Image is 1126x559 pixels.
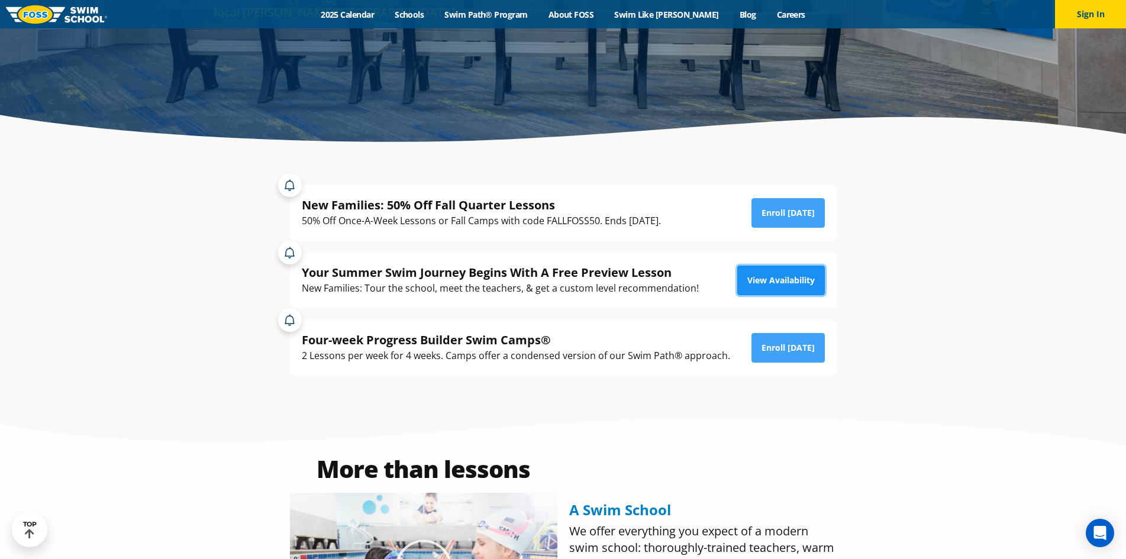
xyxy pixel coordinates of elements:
a: Swim Like [PERSON_NAME] [604,9,730,20]
a: View Availability [737,266,825,295]
a: Careers [766,9,815,20]
div: 2 Lessons per week for 4 weeks. Camps offer a condensed version of our Swim Path® approach. [302,348,730,364]
a: Enroll [DATE] [751,198,825,228]
div: 50% Off Once-A-Week Lessons or Fall Camps with code FALLFOSS50. Ends [DATE]. [302,213,661,229]
a: Enroll [DATE] [751,333,825,363]
div: New Families: 50% Off Fall Quarter Lessons [302,197,661,213]
a: About FOSS [538,9,604,20]
div: Your Summer Swim Journey Begins With A Free Preview Lesson [302,264,699,280]
div: TOP [23,521,37,539]
div: New Families: Tour the school, meet the teachers, & get a custom level recommendation! [302,280,699,296]
img: FOSS Swim School Logo [6,5,107,24]
div: Open Intercom Messenger [1086,519,1114,547]
div: Four-week Progress Builder Swim Camps® [302,332,730,348]
a: Swim Path® Program [434,9,538,20]
a: 2025 Calendar [311,9,385,20]
h2: More than lessons [290,457,557,481]
a: Blog [729,9,766,20]
span: A Swim School [569,500,671,519]
a: Schools [385,9,434,20]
